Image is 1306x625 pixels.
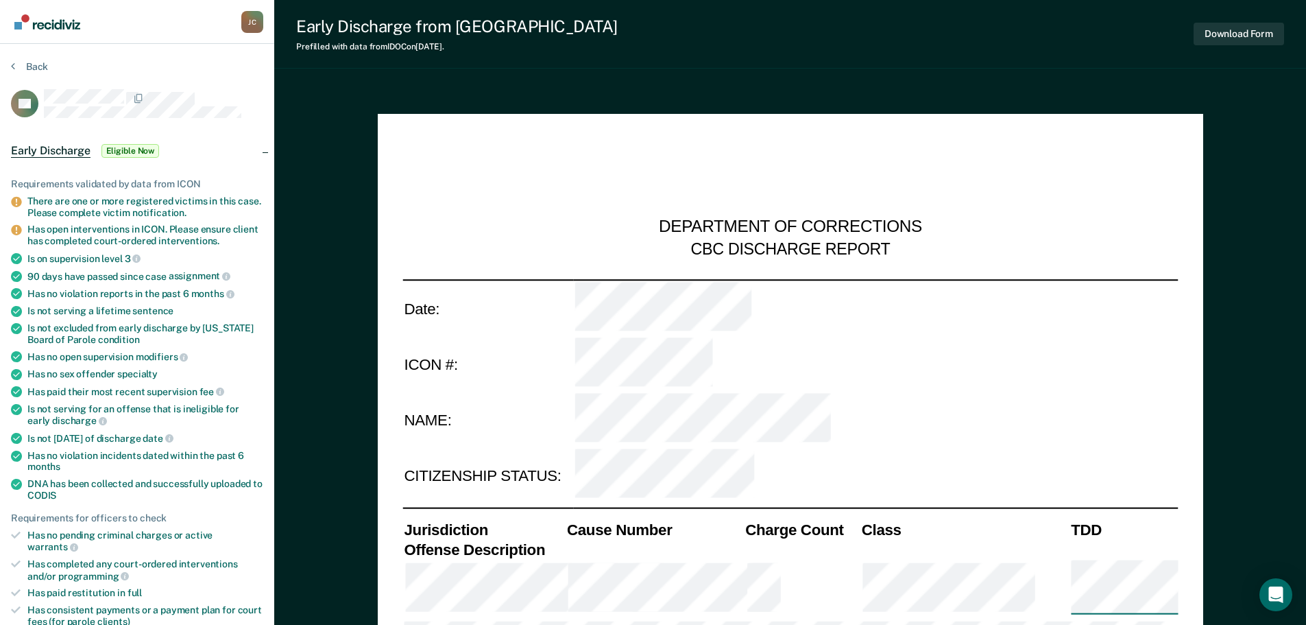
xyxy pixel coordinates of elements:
[11,60,48,73] button: Back
[27,287,263,300] div: Has no violation reports in the past 6
[296,42,618,51] div: Prefilled with data from IDOC on [DATE] .
[169,270,230,281] span: assignment
[1194,23,1284,45] button: Download Form
[1069,519,1178,539] th: TDD
[27,386,263,398] div: Has paid their most recent supervision
[143,433,173,444] span: date
[27,541,78,552] span: warrants
[199,386,224,397] span: fee
[402,336,573,392] td: ICON #:
[27,224,263,247] div: Has open interventions in ICON. Please ensure client has completed court-ordered interventions.
[402,279,573,336] td: Date:
[27,587,263,599] div: Has paid restitution in
[117,368,158,379] span: specialty
[27,478,263,502] div: DNA has been collected and successfully uploaded to
[52,415,107,426] span: discharge
[27,270,263,283] div: 90 days have passed since case
[744,519,860,539] th: Charge Count
[11,512,263,524] div: Requirements for officers to check
[402,519,566,539] th: Jurisdiction
[241,11,263,33] button: Profile dropdown button
[11,178,263,190] div: Requirements validated by data from ICON
[27,403,263,427] div: Is not serving for an offense that is ineligible for early
[14,14,80,30] img: Recidiviz
[860,519,1069,539] th: Class
[27,196,263,219] div: There are one or more registered victims in this case. Please complete victim notification.
[27,432,263,445] div: Is not [DATE] of discharge
[58,571,129,582] span: programming
[690,239,890,259] div: CBC DISCHARGE REPORT
[565,519,743,539] th: Cause Number
[27,530,263,553] div: Has no pending criminal charges or active
[402,392,573,449] td: NAME:
[296,16,618,36] div: Early Discharge from [GEOGRAPHIC_DATA]
[11,144,90,158] span: Early Discharge
[136,351,189,362] span: modifiers
[191,288,234,299] span: months
[128,587,142,598] span: full
[27,450,263,473] div: Has no violation incidents dated within the past 6
[98,334,140,345] span: condition
[132,305,173,316] span: sentence
[125,253,141,264] span: 3
[402,449,573,505] td: CITIZENSHIP STATUS:
[27,461,60,472] span: months
[27,368,263,380] div: Has no sex offender
[1259,578,1292,611] div: Open Intercom Messenger
[241,11,263,33] div: J C
[27,305,263,317] div: Is not serving a lifetime
[27,252,263,265] div: Is on supervision level
[402,539,566,559] th: Offense Description
[27,490,56,501] span: CODIS
[27,322,263,346] div: Is not excluded from early discharge by [US_STATE] Board of Parole
[659,217,922,239] div: DEPARTMENT OF CORRECTIONS
[27,351,263,363] div: Has no open supervision
[27,558,263,582] div: Has completed any court-ordered interventions and/or
[101,144,160,158] span: Eligible Now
